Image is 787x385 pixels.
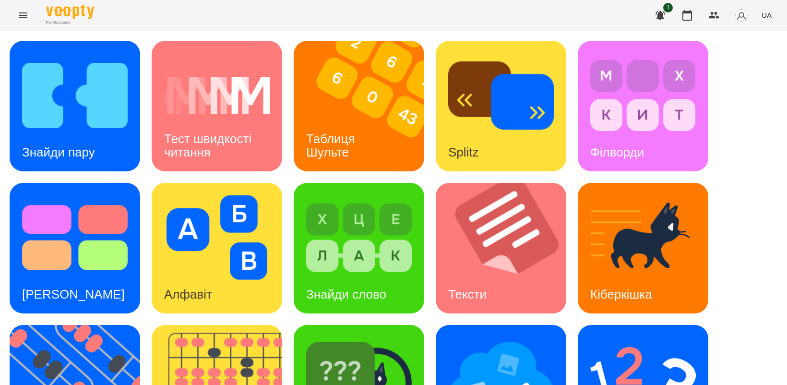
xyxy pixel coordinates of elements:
a: Таблиця ШультеТаблиця Шульте [294,41,424,171]
a: АлфавітАлфавіт [152,183,282,313]
img: Splitz [448,53,554,138]
a: Знайди паруЗнайди пару [10,41,140,171]
img: Таблиця Шульте [294,41,436,171]
h3: Splitz [448,145,479,159]
a: Тест швидкості читанняТест швидкості читання [152,41,282,171]
h3: Таблиця Шульте [306,132,358,159]
a: КіберкішкаКіберкішка [578,183,708,313]
button: UA [758,6,775,24]
img: Тест швидкості читання [164,53,270,138]
span: For Business [46,20,94,26]
a: Знайди словоЗнайди слово [294,183,424,313]
a: ТекстиТексти [436,183,566,313]
img: Знайди пару [22,53,128,138]
img: Тексти [436,183,578,313]
h3: [PERSON_NAME] [22,287,125,301]
h3: Знайди пару [22,145,95,159]
h3: Алфавіт [164,287,212,301]
span: 1 [663,3,673,12]
a: ФілвордиФілворди [578,41,708,171]
a: Тест Струпа[PERSON_NAME] [10,183,140,313]
h3: Тексти [448,287,487,301]
img: Алфавіт [164,195,270,280]
span: UA [762,10,772,20]
img: Voopty Logo [46,5,94,19]
img: Кіберкішка [590,195,696,280]
img: avatar_s.png [735,9,748,22]
img: Філворди [590,53,696,138]
h3: Кіберкішка [590,287,652,301]
img: Тест Струпа [22,195,128,280]
h3: Тест швидкості читання [164,132,255,159]
a: SplitzSplitz [436,41,566,171]
img: Знайди слово [306,195,412,280]
h3: Знайди слово [306,287,386,301]
button: Menu [12,4,35,27]
h3: Філворди [590,145,644,159]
